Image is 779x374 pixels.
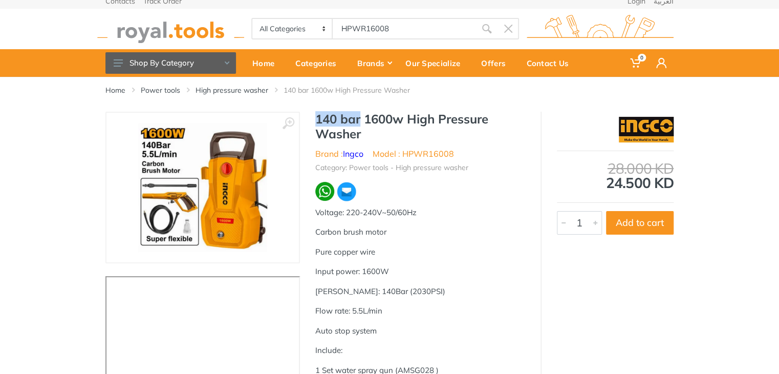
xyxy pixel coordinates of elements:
li: Brand : [315,148,363,160]
li: 140 bar 1600w High Pressure Washer [284,85,425,95]
div: 24.500 KD [557,161,674,190]
p: Include: [315,345,525,357]
span: 0 [638,54,646,61]
div: Contact Us [520,52,582,74]
a: Categories [288,49,350,77]
img: Royal Tools - 140 bar 1600w High Pressure Washer [138,123,267,252]
div: Home [245,52,288,74]
a: Home [105,85,125,95]
button: Shop By Category [105,52,236,74]
a: Home [245,49,288,77]
img: wa.webp [315,182,334,201]
img: ma.webp [336,181,357,202]
p: Voltage: 220-240V~50/60Hz [315,207,525,219]
p: Auto stop system [315,325,525,337]
p: Input power: 1600W [315,266,525,278]
div: Our Specialize [398,52,474,74]
a: Power tools [141,85,180,95]
input: Site search [333,18,476,39]
div: Categories [288,52,350,74]
p: Flow rate: 5.5L/min [315,305,525,317]
div: Offers [474,52,520,74]
li: Model : HPWR16008 [373,148,454,160]
button: Add to cart [606,211,674,235]
img: royal.tools Logo [527,15,674,43]
h1: 140 bar 1600w High Pressure Washer [315,112,525,141]
img: Ingco [619,117,674,142]
a: Our Specialize [398,49,474,77]
li: Category: Power tools - High pressure washer [315,162,468,173]
a: High pressure washer [196,85,268,95]
select: Category [252,19,333,38]
div: Brands [350,52,398,74]
nav: breadcrumb [105,85,674,95]
img: royal.tools Logo [97,15,244,43]
a: Contact Us [520,49,582,77]
p: Carbon brush motor [315,226,525,238]
p: [PERSON_NAME]: 140Bar (2030PSI) [315,286,525,298]
a: 0 [623,49,649,77]
p: Pure copper wire [315,246,525,258]
a: Offers [474,49,520,77]
a: Ingco [343,149,363,159]
div: 28.000 KD [557,161,674,176]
